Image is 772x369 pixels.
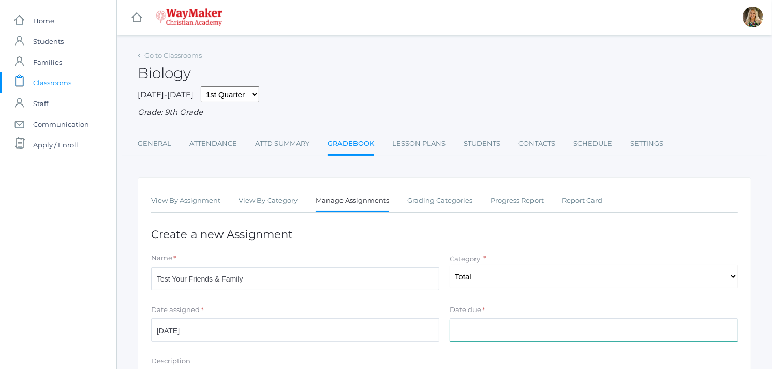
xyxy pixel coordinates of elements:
div: Claudia Marosz [743,7,763,27]
a: View By Assignment [151,190,220,211]
a: View By Category [239,190,298,211]
a: Lesson Plans [392,134,446,154]
a: Grading Categories [407,190,472,211]
label: Date due [450,305,481,315]
a: Students [464,134,500,154]
a: Go to Classrooms [144,51,202,60]
span: Families [33,52,62,72]
span: Apply / Enroll [33,135,78,155]
a: Attd Summary [255,134,309,154]
span: Classrooms [33,72,71,93]
a: Report Card [562,190,602,211]
a: Contacts [518,134,555,154]
div: Grade: 9th Grade [138,107,751,119]
h2: Biology [138,65,191,81]
a: Progress Report [491,190,544,211]
h1: Create a new Assignment [151,228,738,240]
span: Home [33,10,54,31]
a: Attendance [189,134,237,154]
a: Settings [630,134,663,154]
a: General [138,134,171,154]
img: 4_waymaker-logo-stack-white.png [156,8,222,26]
a: Schedule [573,134,612,154]
a: Manage Assignments [316,190,389,213]
span: Staff [33,93,48,114]
span: [DATE]-[DATE] [138,90,194,99]
label: Name [151,253,172,263]
span: Students [33,31,64,52]
label: Date assigned [151,305,200,315]
label: Description [151,356,190,366]
a: Gradebook [328,134,374,156]
span: Communication [33,114,89,135]
label: Category [450,255,480,263]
